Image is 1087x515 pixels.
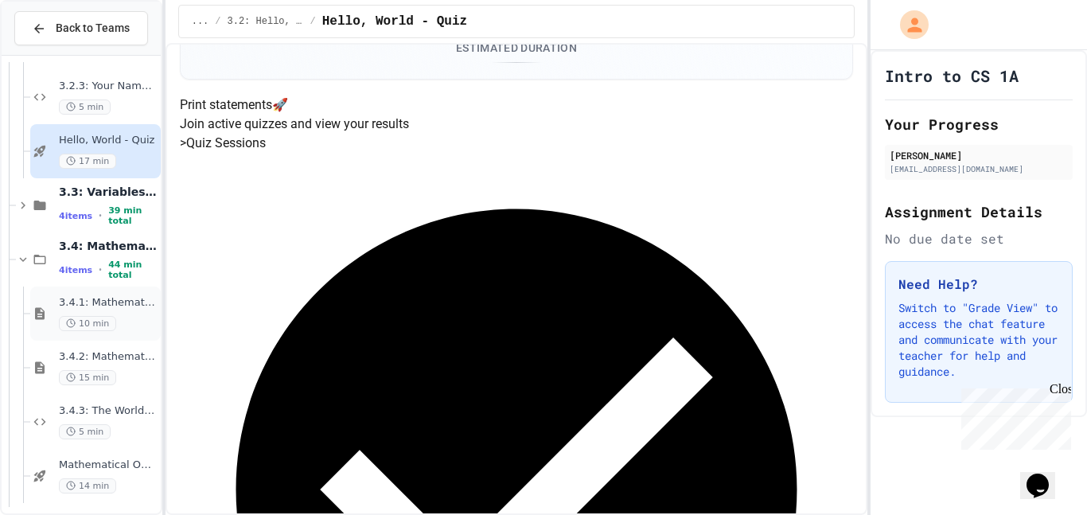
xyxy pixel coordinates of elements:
iframe: chat widget [955,382,1071,450]
span: • [99,209,102,222]
span: 14 min [59,478,116,494]
span: 5 min [59,99,111,115]
div: [EMAIL_ADDRESS][DOMAIN_NAME] [890,163,1068,175]
span: ... [192,15,209,28]
span: Hello, World - Quiz [322,12,467,31]
h2: Your Progress [885,113,1073,135]
span: 3.2: Hello, World! [228,15,304,28]
span: 3.2.3: Your Name and Favorite Movie [59,80,158,93]
span: 3.3: Variables and Data Types [59,185,158,199]
button: Back to Teams [14,11,148,45]
span: 3.4.1: Mathematical Operators [59,296,158,310]
h1: Intro to CS 1A [885,64,1019,87]
div: [PERSON_NAME] [890,148,1068,162]
p: Switch to "Grade View" to access the chat feature and communicate with your teacher for help and ... [898,300,1059,380]
h5: > Quiz Sessions [180,134,854,153]
span: 17 min [59,154,116,169]
span: 3.4.3: The World's Worst Farmers Market [59,404,158,418]
span: • [99,263,102,276]
p: Join active quizzes and view your results [180,115,854,134]
div: Estimated Duration [456,40,577,56]
div: No due date set [885,229,1073,248]
span: 39 min total [108,205,158,226]
span: 4 items [59,265,92,275]
h3: Need Help? [898,275,1059,294]
span: 10 min [59,316,116,331]
h4: Print statements 🚀 [180,96,854,115]
h2: Assignment Details [885,201,1073,223]
span: 4 items [59,211,92,221]
span: 3.4: Mathematical Operators [59,239,158,253]
span: Back to Teams [56,20,130,37]
span: / [310,15,316,28]
div: My Account [883,6,933,43]
span: Hello, World - Quiz [59,134,158,147]
span: / [215,15,220,28]
span: 15 min [59,370,116,385]
iframe: chat widget [1020,451,1071,499]
span: 3.4.2: Mathematical Operators - Review [59,350,158,364]
span: Mathematical Operators - Quiz [59,458,158,472]
span: 44 min total [108,259,158,280]
span: 5 min [59,424,111,439]
div: Chat with us now!Close [6,6,110,101]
